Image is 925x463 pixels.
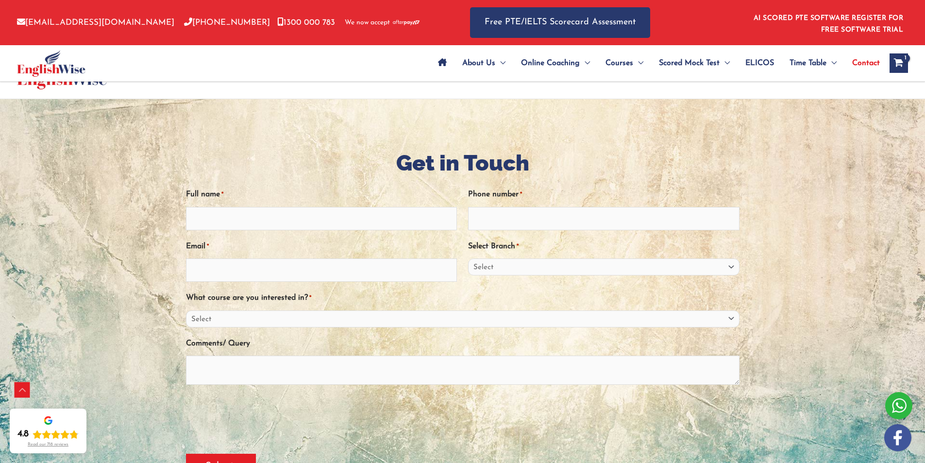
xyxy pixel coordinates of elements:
[277,18,335,27] a: 1300 000 783
[495,46,505,80] span: Menu Toggle
[890,53,908,73] a: View Shopping Cart, 1 items
[186,398,334,436] iframe: reCAPTCHA
[748,7,908,38] aside: Header Widget 1
[184,18,270,27] a: [PHONE_NUMBER]
[17,18,174,27] a: [EMAIL_ADDRESS][DOMAIN_NAME]
[454,46,513,80] a: About UsMenu Toggle
[468,239,519,255] label: Select Branch
[605,46,633,80] span: Courses
[186,290,311,306] label: What course are you interested in?
[844,46,880,80] a: Contact
[659,46,720,80] span: Scored Mock Test
[521,46,580,80] span: Online Coaching
[513,46,598,80] a: Online CoachingMenu Toggle
[745,46,774,80] span: ELICOS
[598,46,651,80] a: CoursesMenu Toggle
[186,148,740,178] h1: Get in Touch
[470,7,650,38] a: Free PTE/IELTS Scorecard Assessment
[651,46,738,80] a: Scored Mock TestMenu Toggle
[186,239,209,255] label: Email
[186,336,250,352] label: Comments/ Query
[884,424,911,451] img: white-facebook.png
[28,442,68,447] div: Read our 718 reviews
[17,429,29,440] div: 4.8
[782,46,844,80] a: Time TableMenu Toggle
[462,46,495,80] span: About Us
[852,46,880,80] span: Contact
[738,46,782,80] a: ELICOS
[430,46,880,80] nav: Site Navigation: Main Menu
[580,46,590,80] span: Menu Toggle
[345,18,390,28] span: We now accept
[393,20,420,25] img: Afterpay-Logo
[754,15,904,34] a: AI SCORED PTE SOFTWARE REGISTER FOR FREE SOFTWARE TRIAL
[633,46,643,80] span: Menu Toggle
[826,46,837,80] span: Menu Toggle
[17,50,85,77] img: cropped-ew-logo
[186,187,223,203] label: Full name
[720,46,730,80] span: Menu Toggle
[17,429,79,440] div: Rating: 4.8 out of 5
[468,187,522,203] label: Phone number
[790,46,826,80] span: Time Table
